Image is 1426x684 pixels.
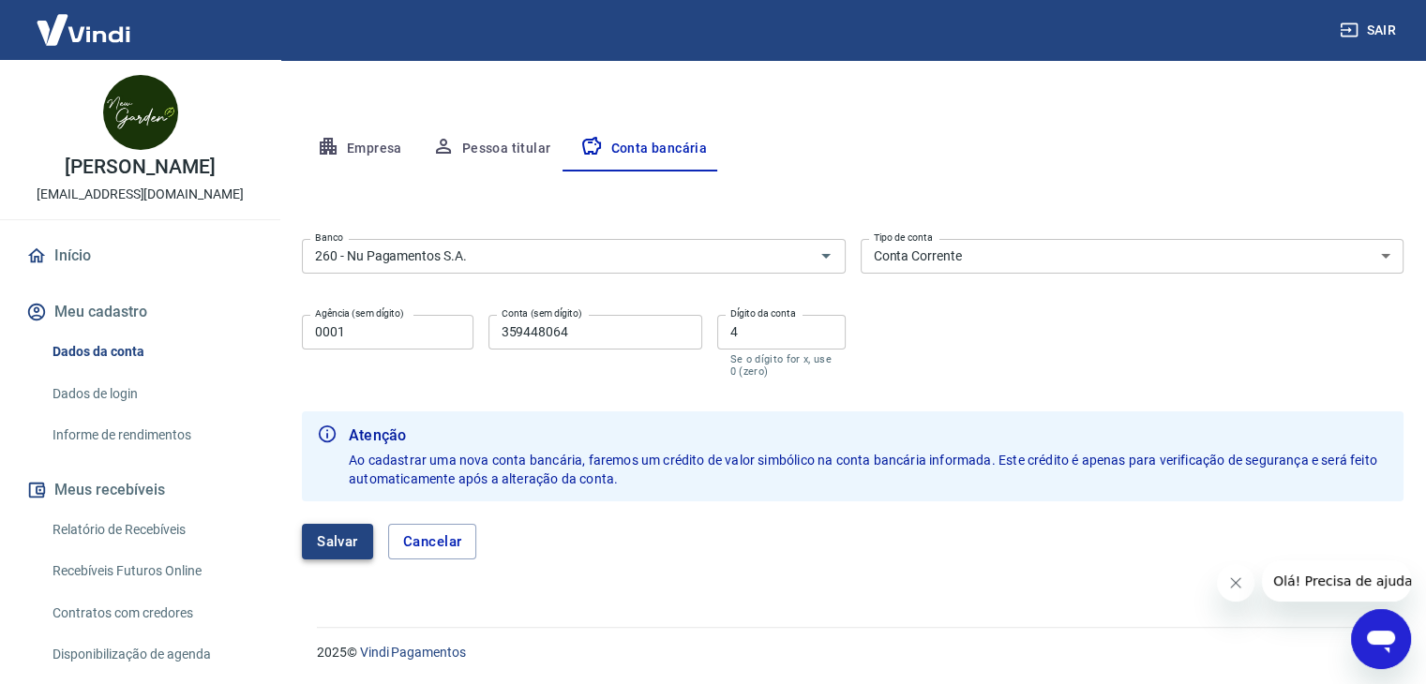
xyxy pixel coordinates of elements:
[23,1,144,58] img: Vindi
[315,306,404,320] label: Agência (sem dígito)
[349,453,1380,486] span: Ao cadastrar uma nova conta bancária, faremos um crédito de valor simbólico na conta bancária inf...
[1336,13,1403,48] button: Sair
[45,416,258,454] a: Informe de rendimentos
[1351,609,1411,669] iframe: Botão para abrir a janela de mensagens
[813,243,839,269] button: Abrir
[23,291,258,333] button: Meu cadastro
[1217,564,1254,602] iframe: Fechar mensagem
[11,13,158,28] span: Olá! Precisa de ajuda?
[65,157,215,177] p: [PERSON_NAME]
[874,230,933,245] label: Tipo de conta
[45,375,258,413] a: Dados de login
[317,643,1381,662] p: 2025 ©
[302,524,373,559] button: Salvar
[23,469,258,511] button: Meus recebíveis
[349,424,1388,447] b: Atenção
[388,524,477,559] button: Cancelar
[302,126,417,171] button: Empresa
[565,126,722,171] button: Conta bancária
[1262,560,1411,602] iframe: Mensagem da empresa
[45,594,258,632] a: Contratos com credores
[315,230,343,245] label: Banco
[730,353,833,378] p: Se o dígito for x, use 0 (zero)
[23,235,258,276] a: Início
[103,75,178,150] img: aeb6f719-e7ca-409a-a572-a7c24bdeafeb.jpeg
[360,645,466,660] a: Vindi Pagamentos
[37,185,244,204] p: [EMAIL_ADDRESS][DOMAIN_NAME]
[502,306,582,320] label: Conta (sem dígito)
[45,333,258,371] a: Dados da conta
[730,306,796,320] label: Dígito da conta
[45,552,258,590] a: Recebíveis Futuros Online
[417,126,566,171] button: Pessoa titular
[45,511,258,549] a: Relatório de Recebíveis
[45,635,258,674] a: Disponibilização de agenda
